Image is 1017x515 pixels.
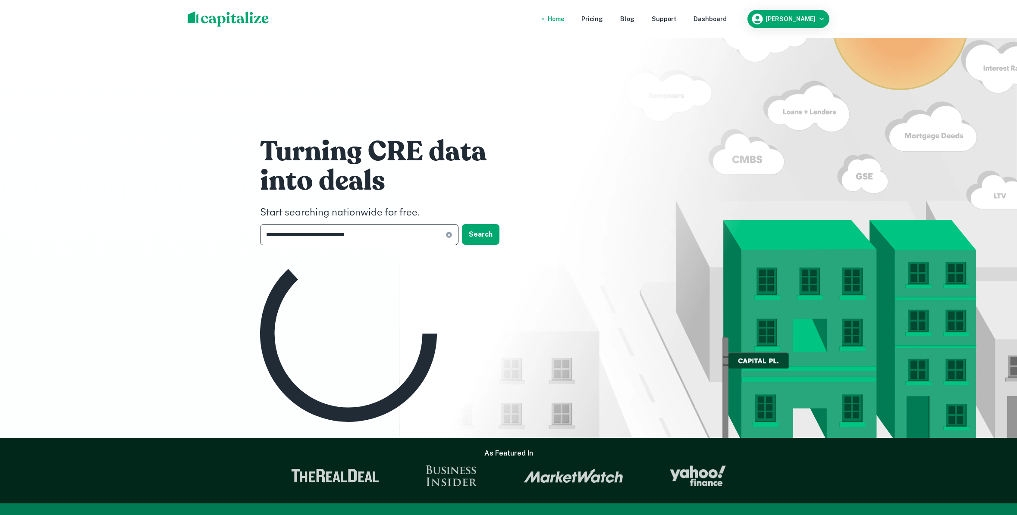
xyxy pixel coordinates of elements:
button: Search [462,224,499,245]
img: Yahoo Finance [670,465,726,486]
iframe: Chat Widget [974,446,1017,487]
h6: [PERSON_NAME] [766,16,816,22]
h4: Start searching nationwide for free. [260,205,519,221]
img: The Real Deal [291,469,379,483]
h1: Turning CRE data [260,134,519,169]
img: Market Watch [524,468,623,483]
a: Blog [620,14,634,24]
a: Home [548,14,564,24]
img: Business Insider [426,465,477,486]
button: [PERSON_NAME] [747,10,829,28]
a: Pricing [581,14,603,24]
img: capitalize-logo.png [188,11,269,27]
h1: into deals [260,164,519,198]
h6: As Featured In [484,448,533,459]
a: Support [652,14,676,24]
a: Dashboard [694,14,727,24]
